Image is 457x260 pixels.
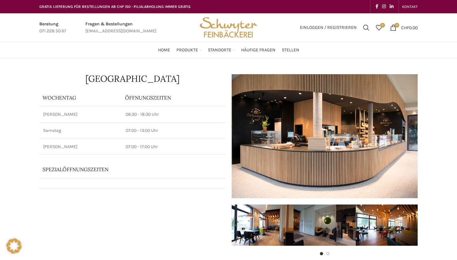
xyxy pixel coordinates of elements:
li: Go to slide 1 [320,252,323,255]
a: Infobox link [39,21,66,35]
span: Häufige Fragen [241,47,275,53]
img: 002-1-e1571984059720 [294,205,355,246]
p: ÖFFNUNGSZEITEN [125,94,222,101]
span: GRATIS LIEFERUNG FÜR BESTELLUNGEN AB CHF 150 - FILIALABHOLUNG IMMER GRATIS [39,4,191,9]
p: [PERSON_NAME] [43,111,118,118]
a: Stellen [282,44,299,56]
span: Einloggen / Registrieren [300,25,357,30]
p: 06:30 - 18:30 Uhr [126,111,222,118]
span: 0 [380,23,385,28]
bdi: 0.00 [401,25,418,30]
a: Suchen [360,21,373,34]
a: Home [158,44,170,56]
div: 2 / 4 [294,205,355,246]
a: 0 CHF0.00 [387,21,421,34]
a: Einloggen / Registrieren [297,21,360,34]
a: Produkte [176,44,202,56]
span: KONTAKT [402,4,418,9]
span: Stellen [282,47,299,53]
span: 0 [394,23,399,28]
div: Main navigation [36,44,421,56]
span: Standorte [208,47,231,53]
li: Go to slide 2 [326,252,329,255]
a: Standorte [208,44,235,56]
p: Wochentag [43,94,119,101]
div: 1 / 4 [232,205,294,246]
a: Site logo [197,24,260,30]
a: Häufige Fragen [241,44,275,56]
a: Linkedin social link [388,2,395,11]
a: Instagram social link [380,2,388,11]
a: Facebook social link [374,2,380,11]
p: Spezialöffnungszeiten [43,166,204,173]
div: Meine Wunschliste [373,21,385,34]
p: [PERSON_NAME] [43,144,118,150]
span: CHF [401,25,409,30]
img: 003-e1571984124433 [232,205,294,246]
img: 006-e1571983941404 [356,205,418,246]
a: 0 [373,21,385,34]
span: Produkte [176,47,198,53]
a: KONTAKT [402,0,418,13]
div: Secondary navigation [399,0,421,13]
p: 07:00 - 17:00 Uhr [126,144,222,150]
h1: [GEOGRAPHIC_DATA] [39,74,225,83]
a: Infobox link [85,21,156,35]
p: 07:00 - 13:00 Uhr [126,127,222,134]
span: Home [158,47,170,53]
img: Bäckerei Schwyter [197,13,260,42]
div: 3 / 4 [356,205,418,246]
p: Samstag [43,127,118,134]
